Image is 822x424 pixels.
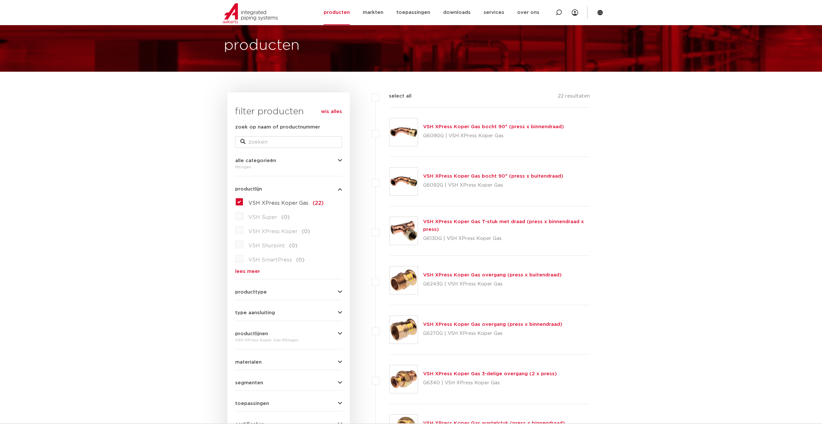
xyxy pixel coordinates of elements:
[423,378,557,388] p: G6340 | VSH XPress Koper Gas
[423,131,564,141] p: G6090G | VSH XPress Koper Gas
[248,257,292,263] span: VSH SmartPress
[235,187,262,191] span: productlijn
[390,168,418,195] img: Thumbnail for VSH XPress Koper Gas bocht 90° (press x buitendraad)
[423,328,562,339] p: G6270G | VSH XPress Koper Gas
[235,331,342,336] button: productlijnen
[235,380,263,385] span: segmenten
[235,163,342,171] div: fittingen
[423,273,562,277] a: VSH XPress Koper Gas overgang (press x buitendraad)
[321,108,342,116] a: wis alles
[235,380,342,385] button: segmenten
[423,233,590,244] p: G6130G | VSH XPress Koper Gas
[423,371,557,376] a: VSH XPress Koper Gas 3-delige overgang (2 x press)
[235,158,276,163] span: alle categorieën
[296,257,305,263] span: (0)
[390,118,418,146] img: Thumbnail for VSH XPress Koper Gas bocht 90° (press x binnendraad)
[235,269,342,274] a: lees meer
[313,201,324,206] span: (22)
[289,243,297,248] span: (0)
[390,217,418,245] img: Thumbnail for VSH XPress Koper Gas T-stuk met draad (press x binnendraad x press)
[235,310,275,315] span: type aansluiting
[423,279,562,289] p: G6243G | VSH XPress Koper Gas
[558,92,590,102] p: 22 resultaten
[235,290,267,295] span: producttype
[235,123,320,131] label: zoek op naam of productnummer
[423,219,584,232] a: VSH XPress Koper Gas T-stuk met draad (press x binnendraad x press)
[423,180,563,191] p: G6092G | VSH XPress Koper Gas
[235,360,262,365] span: materialen
[235,136,342,148] input: zoeken
[281,215,290,220] span: (0)
[235,336,342,344] div: VSH XPress Koper Gas fittingen
[390,316,418,344] img: Thumbnail for VSH XPress Koper Gas overgang (press x binnendraad)
[235,105,342,118] h3: filter producten
[248,215,277,220] span: VSH Super
[235,158,342,163] button: alle categorieën
[390,266,418,294] img: Thumbnail for VSH XPress Koper Gas overgang (press x buitendraad)
[235,187,342,191] button: productlijn
[379,92,411,100] label: select all
[235,401,269,406] span: toepassingen
[423,124,564,129] a: VSH XPress Koper Gas bocht 90° (press x binnendraad)
[248,201,308,206] span: VSH XPress Koper Gas
[423,174,563,179] a: VSH XPress Koper Gas bocht 90° (press x buitendraad)
[235,290,342,295] button: producttype
[235,360,342,365] button: materialen
[248,229,297,234] span: VSH XPress Koper
[224,35,300,56] h1: producten
[235,310,342,315] button: type aansluiting
[302,229,310,234] span: (0)
[235,331,268,336] span: productlijnen
[235,401,342,406] button: toepassingen
[423,322,562,327] a: VSH XPress Koper Gas overgang (press x binnendraad)
[390,365,418,393] img: Thumbnail for VSH XPress Koper Gas 3-delige overgang (2 x press)
[248,243,285,248] span: VSH Shurjoint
